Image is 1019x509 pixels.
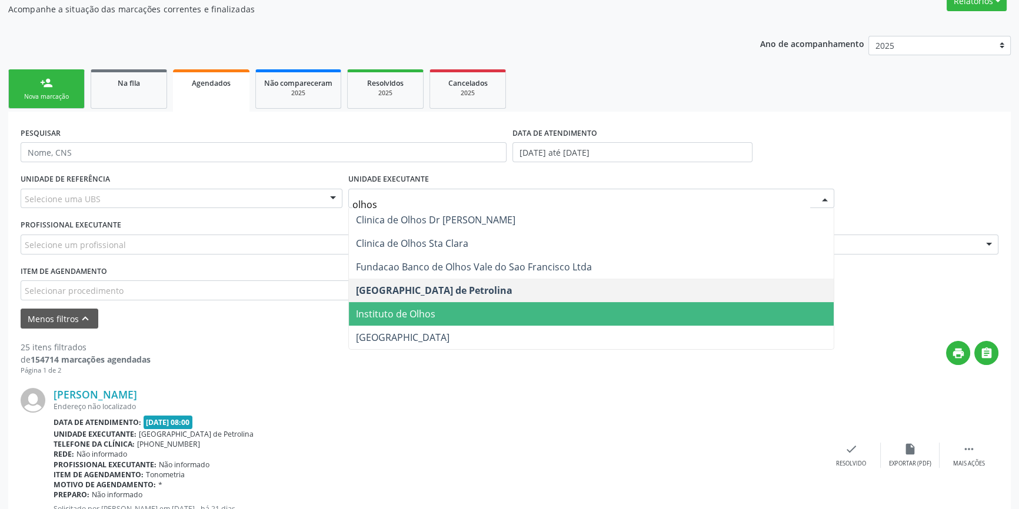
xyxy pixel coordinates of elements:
[356,89,415,98] div: 2025
[845,443,858,456] i: check
[25,239,126,251] span: Selecione um profissional
[192,78,231,88] span: Agendados
[17,92,76,101] div: Nova marcação
[356,260,592,273] span: Fundacao Banco de Olhos Vale do Sao Francisco Ltda
[54,460,156,470] b: Profissional executante:
[54,470,144,480] b: Item de agendamento:
[144,416,193,429] span: [DATE] 08:00
[21,124,61,142] label: PESQUISAR
[31,354,151,365] strong: 154714 marcações agendadas
[40,76,53,89] div: person_add
[118,78,140,88] span: Na fila
[21,216,121,235] label: PROFISSIONAL EXECUTANTE
[21,142,507,162] input: Nome, CNS
[54,401,822,411] div: Endereço não localizado
[54,480,156,490] b: Motivo de agendamento:
[448,78,488,88] span: Cancelados
[352,193,810,216] input: Selecione uma unidade
[264,78,332,88] span: Não compareceram
[512,142,752,162] input: Selecione um intervalo
[952,347,965,360] i: print
[21,263,107,281] label: Item de agendamento
[146,470,185,480] span: Tonometria
[264,89,332,98] div: 2025
[159,460,209,470] span: Não informado
[438,89,497,98] div: 2025
[21,170,110,189] label: UNIDADE DE REFERÊNCIA
[54,449,74,459] b: Rede:
[367,78,404,88] span: Resolvidos
[54,490,89,500] b: Preparo:
[76,449,127,459] span: Não informado
[946,341,970,365] button: print
[836,460,866,468] div: Resolvido
[348,170,429,189] label: UNIDADE EXECUTANTE
[356,213,515,226] span: Clinica de Olhos Dr [PERSON_NAME]
[54,417,141,427] b: Data de atendimento:
[512,124,597,142] label: DATA DE ATENDIMENTO
[356,307,435,320] span: Instituto de Olhos
[963,443,975,456] i: 
[25,284,124,297] span: Selecionar procedimento
[889,460,931,468] div: Exportar (PDF)
[21,353,151,366] div: de
[21,366,151,376] div: Página 1 de 2
[356,237,468,250] span: Clinica de Olhos Sta Clara
[974,341,998,365] button: 
[25,193,101,205] span: Selecione uma UBS
[137,439,200,449] span: [PHONE_NUMBER]
[139,429,254,439] span: [GEOGRAPHIC_DATA] de Petrolina
[79,312,92,325] i: keyboard_arrow_up
[356,331,449,344] span: [GEOGRAPHIC_DATA]
[8,3,710,15] p: Acompanhe a situação das marcações correntes e finalizadas
[356,284,512,297] span: [GEOGRAPHIC_DATA] de Petrolina
[54,429,136,439] b: Unidade executante:
[953,460,985,468] div: Mais ações
[904,443,917,456] i: insert_drive_file
[980,347,993,360] i: 
[54,388,137,401] a: [PERSON_NAME]
[92,490,142,500] span: Não informado
[760,36,864,51] p: Ano de acompanhamento
[21,341,151,353] div: 25 itens filtrados
[54,439,135,449] b: Telefone da clínica:
[21,388,45,413] img: img
[21,309,98,329] button: Menos filtroskeyboard_arrow_up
